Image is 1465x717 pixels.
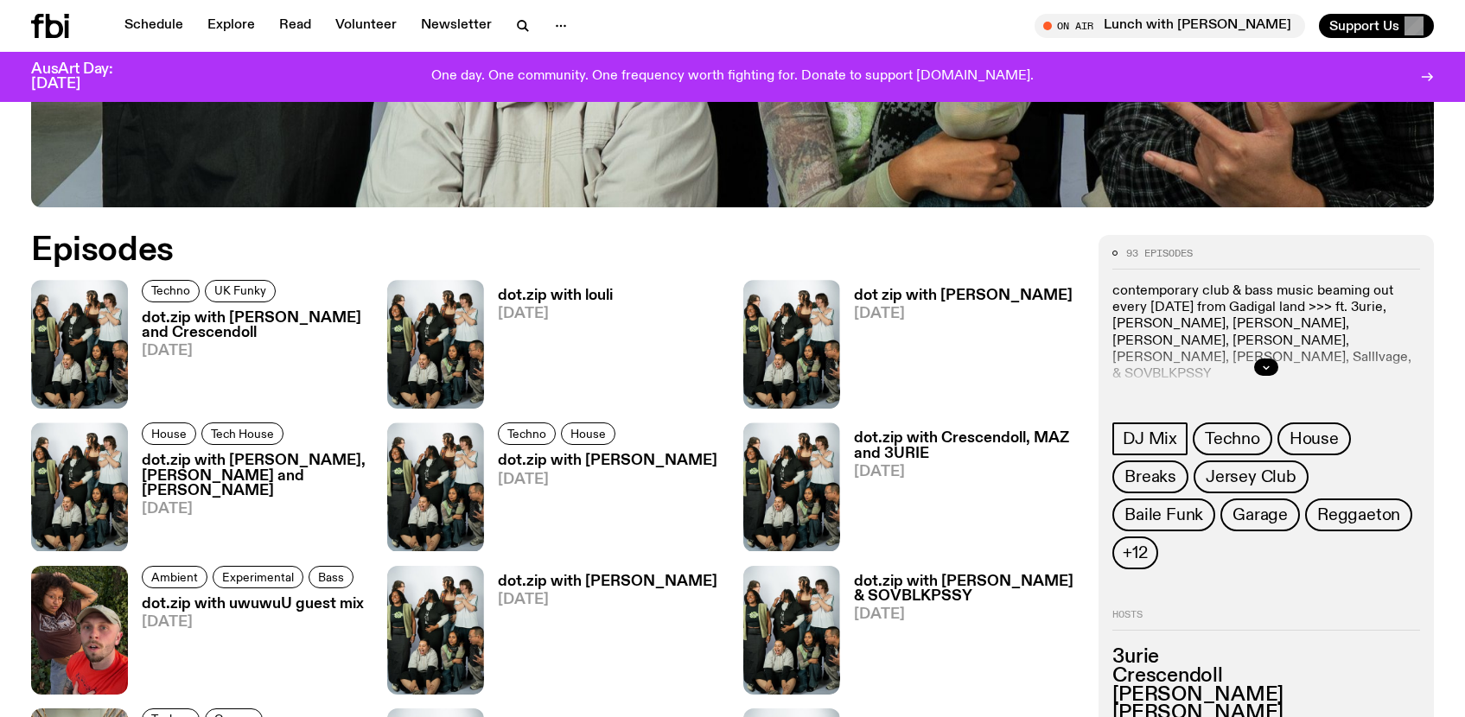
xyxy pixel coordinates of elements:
h3: dot.zip with [PERSON_NAME] and Crescendoll [142,311,366,340]
span: UK Funky [214,284,266,297]
a: Newsletter [411,14,502,38]
a: dot zip with [PERSON_NAME][DATE] [840,289,1073,409]
span: Breaks [1124,467,1176,486]
a: Techno [498,422,556,445]
a: Tech House [201,422,283,445]
a: dot.zip with [PERSON_NAME], [PERSON_NAME] and [PERSON_NAME][DATE] [128,454,366,551]
span: Baile Funk [1124,505,1203,524]
span: [DATE] [854,465,1079,479]
p: One day. One community. One frequency worth fighting for. Donate to support [DOMAIN_NAME]. [431,69,1034,85]
span: Bass [318,570,344,583]
a: DJ Mix [1112,422,1188,455]
a: House [1277,422,1351,455]
a: Experimental [213,566,303,588]
span: Reggaeton [1317,505,1400,524]
a: Schedule [114,14,194,38]
span: [DATE] [142,502,366,517]
h3: [PERSON_NAME] [1112,686,1420,705]
h3: dot.zip with Crescendoll, MAZ and 3URIE [854,431,1079,460]
button: +12 [1112,536,1157,569]
a: UK Funky [205,280,276,302]
h3: dot.zip with louli [498,289,613,303]
a: dot.zip with [PERSON_NAME][DATE] [484,574,717,695]
span: [DATE] [498,473,717,487]
button: Support Us [1319,14,1434,38]
span: DJ Mix [1123,429,1177,448]
a: Explore [197,14,265,38]
a: Read [269,14,322,38]
p: contemporary club & bass music beaming out every [DATE] from Gadigal land >>> ft. 3urie, [PERSON_... [1112,284,1420,384]
a: dot.zip with uwuwuU guest mix[DATE] [128,597,364,695]
span: [DATE] [854,307,1073,321]
span: [DATE] [498,593,717,607]
span: Techno [1205,429,1260,448]
span: [DATE] [142,615,364,630]
h3: 3urie [1112,649,1420,668]
h3: dot.zip with [PERSON_NAME], [PERSON_NAME] and [PERSON_NAME] [142,454,366,498]
a: Jersey Club [1194,460,1309,493]
a: House [142,422,196,445]
a: Techno [142,280,200,302]
h3: Crescendoll [1112,668,1420,687]
span: +12 [1123,543,1147,562]
span: House [570,428,606,441]
a: Volunteer [325,14,407,38]
span: Tech House [211,428,274,441]
span: [DATE] [142,344,366,358]
span: Ambient [151,570,198,583]
h3: dot zip with [PERSON_NAME] [854,289,1073,303]
h2: Episodes [31,235,959,266]
span: Support Us [1329,18,1399,34]
a: Breaks [1112,460,1188,493]
span: Jersey Club [1206,467,1296,486]
a: dot.zip with louli[DATE] [484,289,613,409]
span: Techno [151,284,190,297]
a: dot.zip with [PERSON_NAME][DATE] [484,454,717,551]
h2: Hosts [1112,611,1420,631]
a: Ambient [142,566,207,588]
span: Techno [507,428,546,441]
a: dot.zip with Crescendoll, MAZ and 3URIE[DATE] [840,431,1079,551]
span: [DATE] [854,607,1079,622]
span: Experimental [222,570,294,583]
a: Reggaeton [1305,498,1412,531]
span: Garage [1233,505,1288,524]
a: dot.zip with [PERSON_NAME] and Crescendoll[DATE] [128,311,366,409]
a: Bass [309,566,354,588]
h3: dot.zip with uwuwuU guest mix [142,597,364,612]
a: Garage [1220,498,1300,531]
button: On AirLunch with [PERSON_NAME] [1035,14,1305,38]
h3: dot.zip with [PERSON_NAME] [498,574,717,589]
a: Techno [1193,422,1272,455]
h3: dot.zip with [PERSON_NAME] & SOVBLKPSSY [854,574,1079,604]
h3: AusArt Day: [DATE] [31,62,142,92]
a: Baile Funk [1112,498,1215,531]
span: [DATE] [498,307,613,321]
a: House [561,422,615,445]
a: dot.zip with [PERSON_NAME] & SOVBLKPSSY[DATE] [840,574,1079,695]
span: House [151,428,187,441]
span: House [1290,429,1339,448]
span: 93 episodes [1126,249,1193,258]
h3: dot.zip with [PERSON_NAME] [498,454,717,468]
